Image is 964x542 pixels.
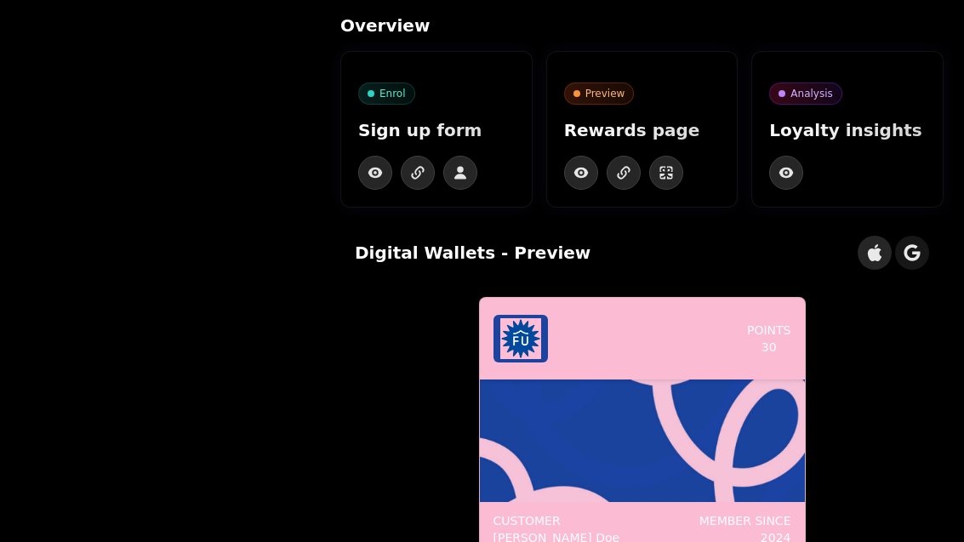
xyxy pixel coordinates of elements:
p: Loyalty insights [769,118,926,142]
p: Customer [493,512,620,529]
h2: Overview [340,14,667,37]
img: header [500,318,541,359]
p: Analysis [790,87,832,100]
p: Preview [585,87,625,100]
p: Member since [699,512,791,529]
p: Rewards page [564,118,721,142]
p: 30 [762,339,777,356]
p: Sign up form [358,118,515,142]
p: points [747,322,791,339]
h2: Digital Wallets - Preview [355,241,590,265]
p: Enrol [379,87,406,100]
